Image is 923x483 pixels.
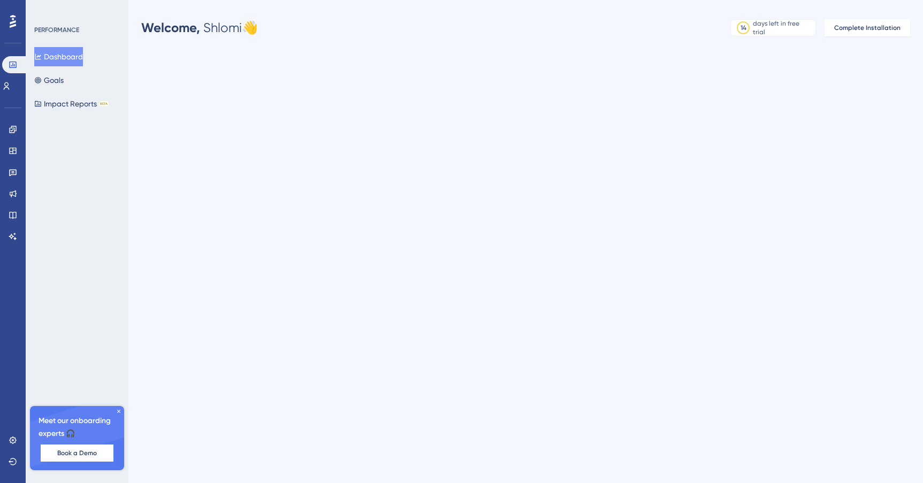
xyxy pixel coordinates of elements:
[41,444,113,462] button: Book a Demo
[825,19,910,36] button: Complete Installation
[741,24,746,32] div: 14
[34,71,64,90] button: Goals
[753,19,812,36] div: days left in free trial
[34,94,109,113] button: Impact ReportsBETA
[834,24,901,32] span: Complete Installation
[141,20,200,35] span: Welcome,
[57,449,97,457] span: Book a Demo
[39,415,116,440] span: Meet our onboarding experts 🎧
[34,47,83,66] button: Dashboard
[141,19,258,36] div: Shlomi 👋
[34,26,79,34] div: PERFORMANCE
[99,101,109,106] div: BETA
